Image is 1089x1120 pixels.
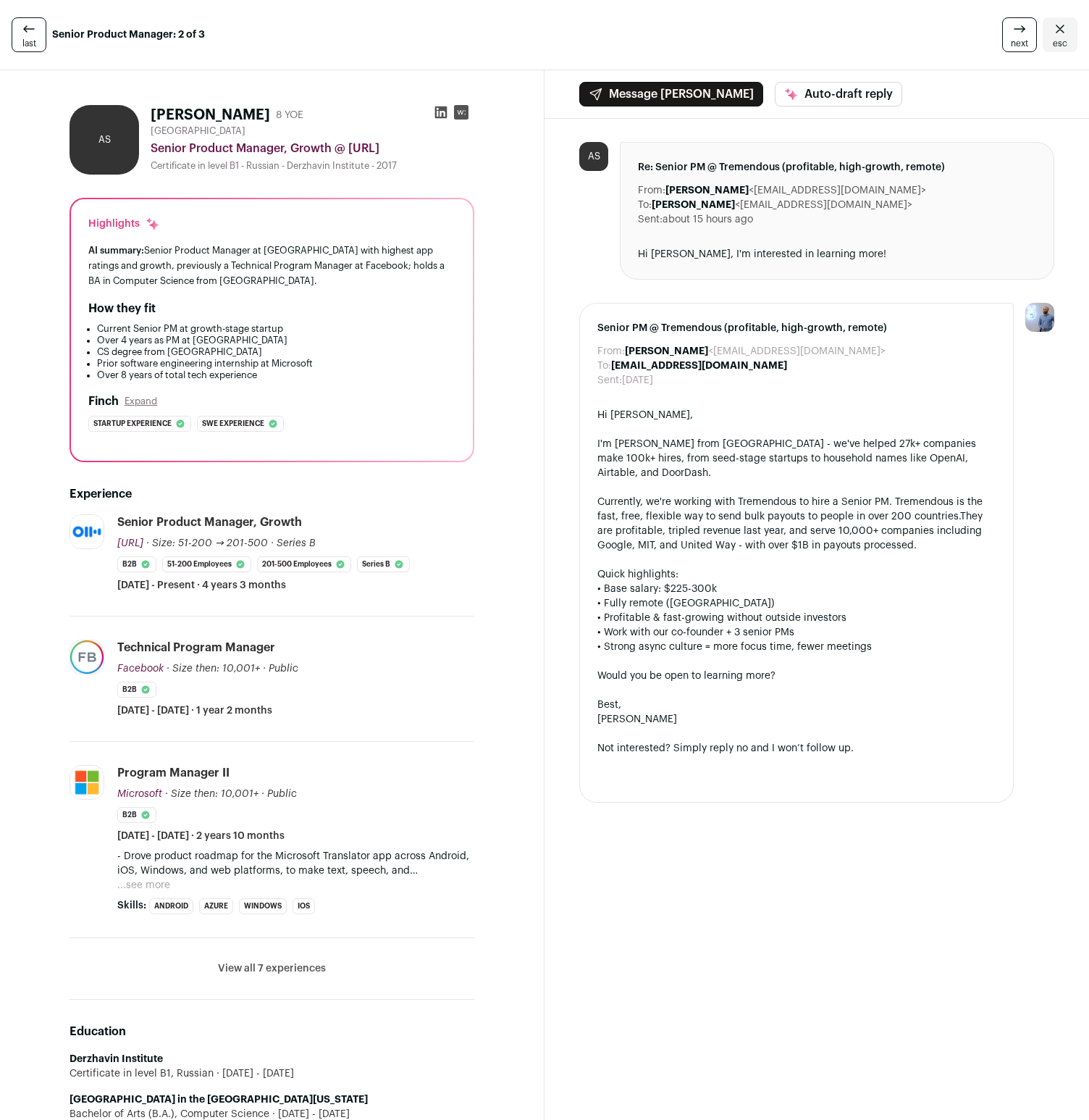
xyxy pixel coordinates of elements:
[269,664,298,674] span: Public
[70,105,139,175] div: AS
[202,417,264,431] span: Swe experience
[97,358,455,369] li: Prior software engineering internship at Microsoft
[597,712,996,727] div: [PERSON_NAME]
[638,212,663,227] dt: Sent:
[239,898,287,914] li: Windows
[117,514,302,530] div: Senior Product Manager, Growth
[88,246,144,255] span: AI summary:
[117,849,474,878] p: - Drove product roadmap for the Microsoft Translator app across Android, iOS, Windows, and web pl...
[597,582,996,596] div: • Base salary: $225-300k
[663,212,753,227] dd: about 15 hours ago
[97,346,455,358] li: CS degree from [GEOGRAPHIC_DATA]
[638,247,1036,262] div: Hi [PERSON_NAME], I'm interested in learning more!
[611,361,787,371] b: [EMAIL_ADDRESS][DOMAIN_NAME]
[597,611,996,625] div: • Profitable & fast-growing without outside investors
[597,698,996,712] div: Best,
[597,596,996,611] div: • Fully remote ([GEOGRAPHIC_DATA])
[88,393,119,410] h2: Finch
[117,538,143,548] span: [URL]
[267,789,297,799] span: Public
[625,346,708,356] b: [PERSON_NAME]
[638,160,1036,175] span: Re: Senior PM @ Tremendous (profitable, high-growth, remote)
[597,437,996,480] div: I'm [PERSON_NAME] from [GEOGRAPHIC_DATA] - we've helped 27k+ companies make 100k+ hires, from see...
[117,878,170,893] button: ...see more
[70,766,104,799] img: c786a7b10b07920eb52778d94b98952337776963b9c08eb22d98bc7b89d269e4.jpg
[70,640,104,674] img: 4e8f8f8ea6f916b2987a5d9db723e60b304003819d0a15055c9b9b550b6f4247.jpg
[1011,38,1028,49] span: next
[579,82,763,106] button: Message [PERSON_NAME]
[70,1054,163,1064] strong: Derzhavin Institute
[151,160,474,172] div: Certificate in level B1 - Russian - Derzhavin Institute - 2017
[214,1066,294,1081] span: [DATE] - [DATE]
[12,17,46,52] a: last
[597,640,996,654] div: • Strong async culture = more focus time, fewer meetings
[70,515,104,548] img: b7af4365e6be8f841a25747027d2deccdf48ba923773db1e8fe0b96990102844.jpg
[1053,38,1067,49] span: esc
[597,495,996,553] div: Currently, we're working with Tremendous to hire a Senior PM. Tremendous is the fast, free, flexi...
[88,243,455,288] div: Senior Product Manager at [GEOGRAPHIC_DATA] with highest app ratings and growth, previously a Tec...
[597,408,996,422] div: Hi [PERSON_NAME],
[97,369,455,381] li: Over 8 years of total tech experience
[597,669,996,683] div: Would you be open to learning more?
[151,105,270,125] h1: [PERSON_NAME]
[257,556,351,572] li: 201-500 employees
[652,198,912,212] dd: <[EMAIL_ADDRESS][DOMAIN_NAME]>
[652,200,735,210] b: [PERSON_NAME]
[88,217,160,231] div: Highlights
[117,789,162,799] span: Microsoft
[70,485,474,503] h2: Experience
[117,807,156,823] li: B2B
[117,829,285,843] span: [DATE] - [DATE] · 2 years 10 months
[276,108,303,122] div: 8 YOE
[117,682,156,698] li: B2B
[775,82,902,106] button: Auto-draft reply
[357,556,410,572] li: Series B
[125,396,157,407] button: Expand
[151,140,474,157] div: Senior Product Manager, Growth @ [URL]
[1043,17,1077,52] a: Close
[97,335,455,346] li: Over 4 years as PM at [GEOGRAPHIC_DATA]
[597,344,625,359] dt: From:
[117,765,230,781] div: Program Manager II
[579,142,608,171] div: AS
[625,344,886,359] dd: <[EMAIL_ADDRESS][DOMAIN_NAME]>
[88,300,156,317] h2: How they fit
[162,556,251,572] li: 51-200 employees
[117,898,146,913] span: Skills:
[117,556,156,572] li: B2B
[665,183,926,198] dd: <[EMAIL_ADDRESS][DOMAIN_NAME]>
[218,961,326,976] button: View all 7 experiences
[70,1095,368,1105] strong: [GEOGRAPHIC_DATA] in the [GEOGRAPHIC_DATA][US_STATE]
[97,323,455,335] li: Current Senior PM at growth-stage startup
[70,1023,474,1040] h2: Education
[277,538,316,548] span: Series B
[151,125,245,137] span: [GEOGRAPHIC_DATA]
[665,185,749,196] b: [PERSON_NAME]
[93,417,172,431] span: Startup experience
[117,703,272,718] span: [DATE] - [DATE] · 1 year 2 months
[117,664,164,674] span: Facebook
[293,898,315,914] li: iOS
[261,787,264,801] span: ·
[167,664,260,674] span: · Size then: 10,001+
[146,538,268,548] span: · Size: 51-200 → 201-500
[597,359,611,373] dt: To:
[638,198,652,212] dt: To:
[597,373,622,388] dt: Sent:
[1025,303,1054,332] img: 97332-medium_jpg
[622,373,653,388] dd: [DATE]
[271,536,274,551] span: ·
[597,567,996,582] div: Quick highlights:
[597,741,996,756] div: Not interested? Simply reply no and I won’t follow up.
[597,321,996,335] span: Senior PM @ Tremendous (profitable, high-growth, remote)
[638,183,665,198] dt: From:
[117,578,286,593] span: [DATE] - Present · 4 years 3 months
[199,898,233,914] li: Azure
[165,789,258,799] span: · Size then: 10,001+
[597,511,983,551] span: They are profitable, tripled revenue last year, and serve 10,000+ companies including Google, MIT...
[597,625,996,640] div: • Work with our co-founder + 3 senior PMs
[263,661,266,676] span: ·
[117,640,275,656] div: Technical Program Manager
[70,1066,474,1081] div: Certificate in level B1, Russian
[22,38,36,49] span: last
